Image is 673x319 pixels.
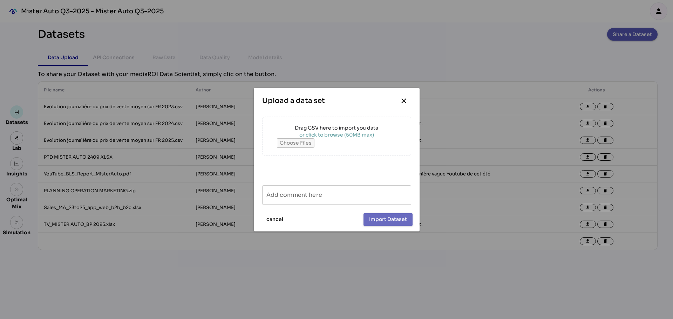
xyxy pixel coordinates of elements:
span: Import Dataset [369,215,407,223]
button: Import Dataset [363,213,413,226]
div: or click to browse (50MB max) [277,131,396,138]
div: Drag CSV here to import you data [277,124,396,131]
div: Upload a data set [262,96,325,106]
input: Add comment here [266,185,407,205]
span: cancel [266,215,283,223]
button: cancel [261,213,289,226]
i: close [400,97,408,105]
